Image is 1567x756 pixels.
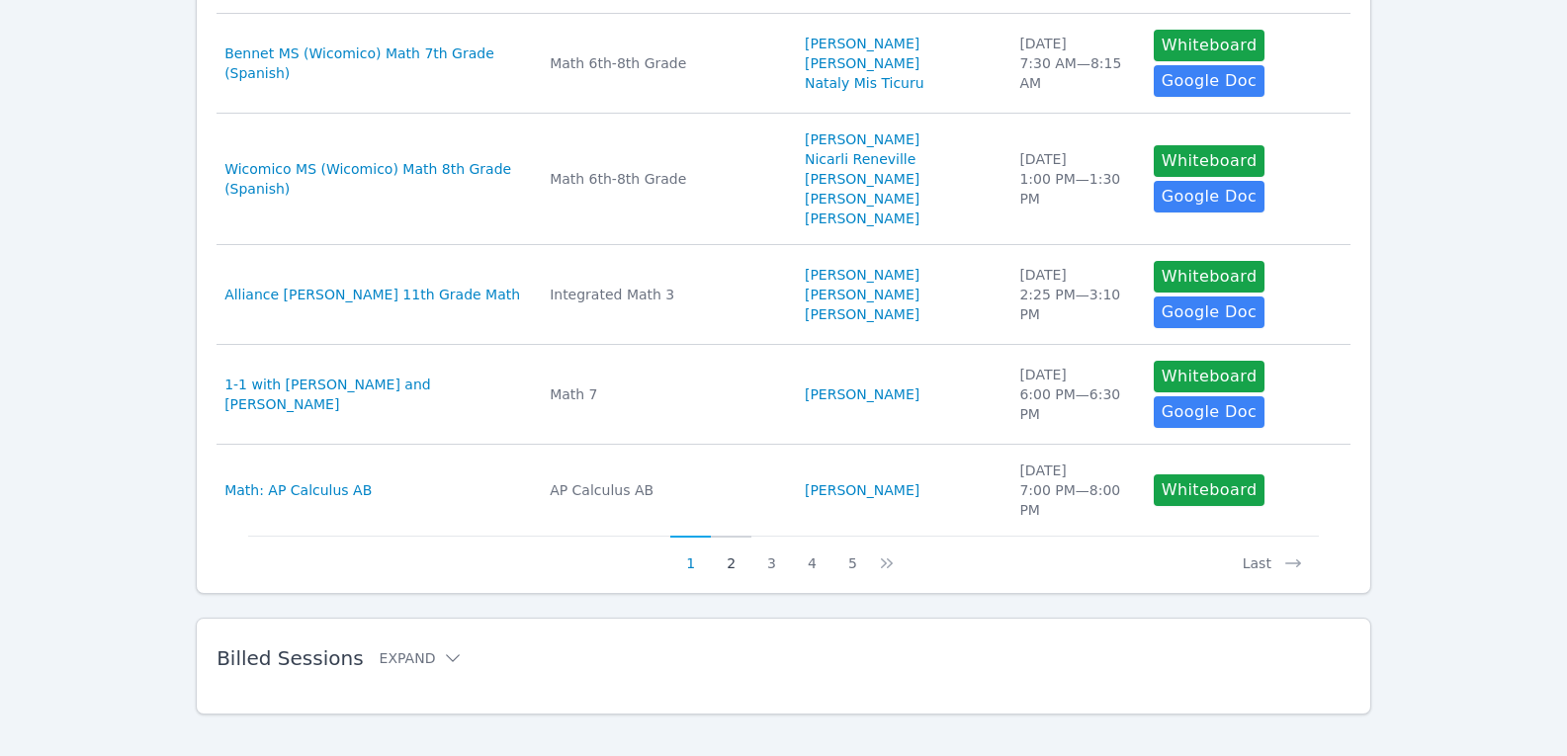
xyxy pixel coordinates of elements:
a: [PERSON_NAME] [805,304,919,324]
tr: Wicomico MS (Wicomico) Math 8th Grade (Spanish)Math 6th-8th Grade[PERSON_NAME]Nicarli Reneville[P... [217,114,1350,245]
button: 5 [832,536,873,573]
span: Billed Sessions [217,646,363,670]
div: Math 6th-8th Grade [550,169,781,189]
a: Google Doc [1154,296,1264,328]
div: [DATE] 2:25 PM — 3:10 PM [1019,265,1129,324]
tr: Alliance [PERSON_NAME] 11th Grade MathIntegrated Math 3[PERSON_NAME][PERSON_NAME][PERSON_NAME][DA... [217,245,1350,345]
div: [DATE] 7:30 AM — 8:15 AM [1019,34,1129,93]
div: Math 6th-8th Grade [550,53,781,73]
div: AP Calculus AB [550,480,781,500]
button: Whiteboard [1154,145,1265,177]
a: [PERSON_NAME] [805,53,919,73]
a: [PERSON_NAME] [805,480,919,500]
a: [PERSON_NAME] [805,384,919,404]
a: [PERSON_NAME] [805,285,919,304]
a: Wicomico MS (Wicomico) Math 8th Grade (Spanish) [224,159,526,199]
a: Math: AP Calculus AB [224,480,372,500]
a: [PERSON_NAME] [805,129,919,149]
button: 2 [711,536,751,573]
a: Bennet MS (Wicomico) Math 7th Grade (Spanish) [224,43,526,83]
button: Whiteboard [1154,261,1265,293]
a: Nataly Mis Ticuru [805,73,924,93]
div: Integrated Math 3 [550,285,781,304]
a: [PERSON_NAME] [805,34,919,53]
button: Last [1227,536,1319,573]
a: Google Doc [1154,396,1264,428]
a: Google Doc [1154,181,1264,212]
button: 4 [792,536,832,573]
a: [PERSON_NAME] [805,169,919,189]
div: [DATE] 7:00 PM — 8:00 PM [1019,461,1129,520]
tr: Bennet MS (Wicomico) Math 7th Grade (Spanish)Math 6th-8th Grade[PERSON_NAME][PERSON_NAME]Nataly M... [217,14,1350,114]
tr: Math: AP Calculus ABAP Calculus AB[PERSON_NAME][DATE]7:00 PM—8:00 PMWhiteboard [217,445,1350,536]
button: 1 [670,536,711,573]
a: Nicarli Reneville [805,149,915,169]
button: Whiteboard [1154,30,1265,61]
a: Google Doc [1154,65,1264,97]
div: [DATE] 6:00 PM — 6:30 PM [1019,365,1129,424]
button: Whiteboard [1154,474,1265,506]
div: [DATE] 1:00 PM — 1:30 PM [1019,149,1129,209]
button: 3 [751,536,792,573]
a: [PERSON_NAME] [PERSON_NAME] [805,189,996,228]
div: Math 7 [550,384,781,404]
a: Alliance [PERSON_NAME] 11th Grade Math [224,285,520,304]
button: Expand [380,648,464,668]
a: 1-1 with [PERSON_NAME] and [PERSON_NAME] [224,375,526,414]
a: [PERSON_NAME] [805,265,919,285]
tr: 1-1 with [PERSON_NAME] and [PERSON_NAME]Math 7[PERSON_NAME][DATE]6:00 PM—6:30 PMWhiteboardGoogle Doc [217,345,1350,445]
button: Whiteboard [1154,361,1265,392]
